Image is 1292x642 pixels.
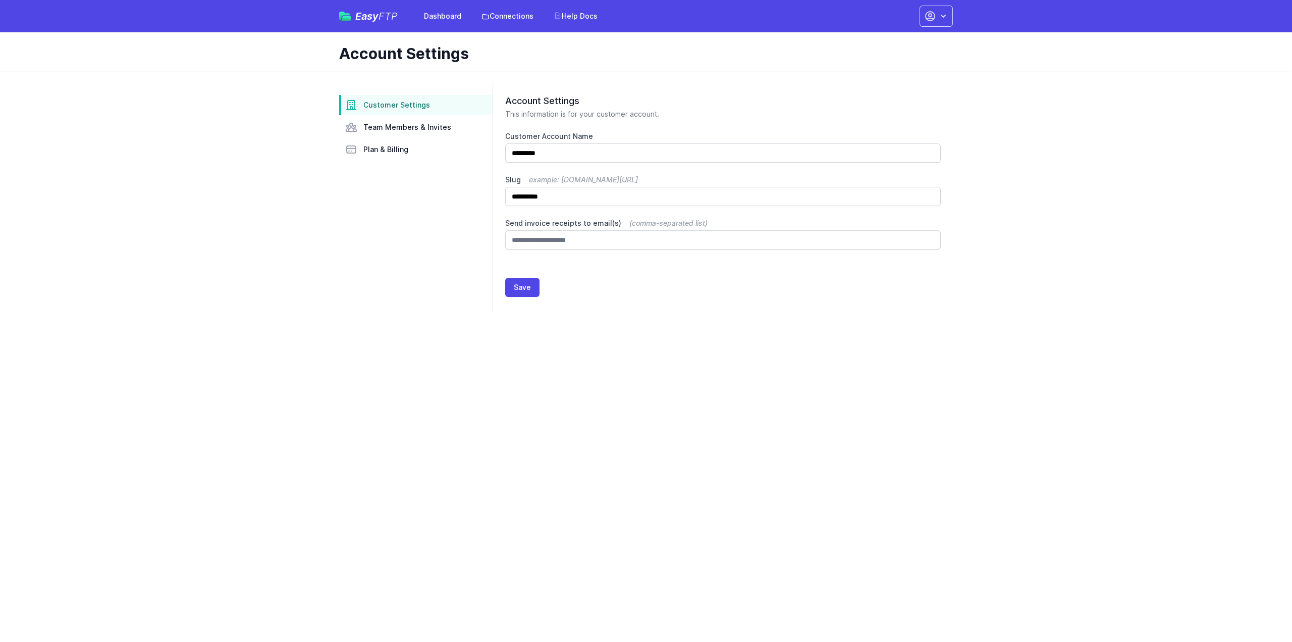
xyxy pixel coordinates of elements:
[475,7,540,25] a: Connections
[363,100,430,110] span: Customer Settings
[339,44,945,63] h1: Account Settings
[505,95,941,107] h2: Account Settings
[379,10,398,22] span: FTP
[505,109,941,119] p: This information is for your customer account.
[529,175,638,184] span: example: [DOMAIN_NAME][URL]
[363,122,451,132] span: Team Members & Invites
[505,278,540,297] button: Save
[505,175,941,185] label: Slug
[505,131,941,141] label: Customer Account Name
[418,7,467,25] a: Dashboard
[505,218,941,228] label: Send invoice receipts to email(s)
[339,95,493,115] a: Customer Settings
[339,139,493,160] a: Plan & Billing
[355,11,398,21] span: Easy
[339,117,493,137] a: Team Members & Invites
[548,7,604,25] a: Help Docs
[339,11,398,21] a: EasyFTP
[629,219,708,227] span: (comma-separated list)
[339,12,351,21] img: easyftp_logo.png
[363,144,408,155] span: Plan & Billing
